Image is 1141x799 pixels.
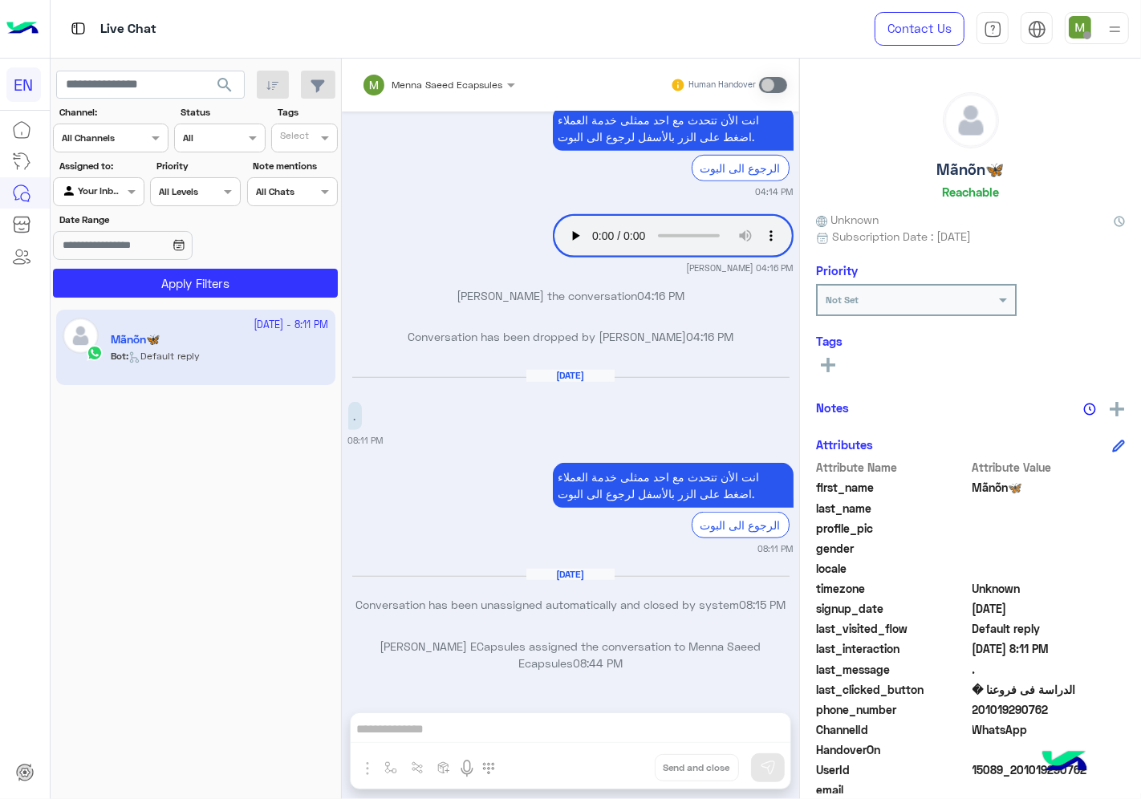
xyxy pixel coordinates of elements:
[972,781,1126,798] span: null
[100,18,156,40] p: Live Chat
[816,263,858,278] h6: Priority
[348,328,794,345] p: Conversation has been dropped by [PERSON_NAME]
[816,761,969,778] span: UserId
[348,638,794,672] p: [PERSON_NAME] ECapsules assigned the conversation to Menna Saeed Ecapsules
[59,213,239,227] label: Date Range
[59,159,142,173] label: Assigned to:
[348,287,794,304] p: [PERSON_NAME] the conversation
[348,434,384,447] small: 08:11 PM
[816,520,969,537] span: profile_pic
[278,128,309,147] div: Select
[875,12,964,46] a: Contact Us
[688,79,756,91] small: Human Handover
[1083,403,1096,416] img: notes
[977,12,1009,46] a: tab
[6,12,39,46] img: Logo
[215,75,234,95] span: search
[59,105,167,120] label: Channel:
[832,228,971,245] span: Subscription Date : [DATE]
[942,185,999,199] h6: Reachable
[972,560,1126,577] span: null
[816,500,969,517] span: last_name
[53,269,338,298] button: Apply Filters
[972,721,1126,738] span: 2
[758,542,794,555] small: 08:11 PM
[816,721,969,738] span: ChannelId
[972,701,1126,718] span: 201019290762
[972,479,1126,496] span: Mãnõn🦋
[816,580,969,597] span: timezone
[972,681,1126,698] span: الدراسة فى فروعنا �
[348,402,362,430] p: 19/8/2025, 8:11 PM
[972,640,1126,657] span: 2025-08-19T17:11:56.734Z
[972,620,1126,637] span: Default reply
[937,160,1005,179] h5: Mãnõn🦋
[253,159,335,173] label: Note mentions
[972,741,1126,758] span: null
[6,67,41,102] div: EN
[972,661,1126,678] span: .
[972,580,1126,597] span: Unknown
[972,761,1126,778] span: 15089_201019290762
[687,262,794,274] small: [PERSON_NAME] 04:16 PM
[816,437,873,452] h6: Attributes
[816,701,969,718] span: phone_number
[739,598,786,611] span: 08:15 PM
[1037,735,1093,791] img: hulul-logo.png
[816,781,969,798] span: email
[156,159,239,173] label: Priority
[816,620,969,637] span: last_visited_flow
[686,330,733,343] span: 04:16 PM
[816,400,849,415] h6: Notes
[573,656,623,670] span: 08:44 PM
[816,334,1125,348] h6: Tags
[816,640,969,657] span: last_interaction
[181,105,263,120] label: Status
[526,370,615,381] h6: [DATE]
[816,741,969,758] span: HandoverOn
[1028,20,1046,39] img: tab
[205,71,245,105] button: search
[816,560,969,577] span: locale
[972,459,1126,476] span: Attribute Value
[1069,16,1091,39] img: userImage
[972,600,1126,617] span: 2024-02-04T14:43:22.424Z
[655,754,739,781] button: Send and close
[1110,402,1124,416] img: add
[816,211,879,228] span: Unknown
[972,540,1126,557] span: null
[984,20,1002,39] img: tab
[1105,19,1125,39] img: profile
[692,155,790,181] div: الرجوع الى البوت
[816,681,969,698] span: last_clicked_button
[826,294,859,306] b: Not Set
[348,596,794,613] p: Conversation has been unassigned automatically and closed by system
[692,512,790,538] div: الرجوع الى البوت
[816,479,969,496] span: first_name
[553,463,794,508] p: 19/8/2025, 8:11 PM
[392,79,503,91] span: Menna Saeed Ecapsules
[816,459,969,476] span: Attribute Name
[816,600,969,617] span: signup_date
[526,569,615,580] h6: [DATE]
[944,93,998,148] img: defaultAdmin.png
[553,214,794,258] audio: Your browser does not support the audio tag.
[816,540,969,557] span: gender
[553,106,794,151] p: 9/12/2024, 4:14 PM
[68,18,88,39] img: tab
[278,105,336,120] label: Tags
[756,185,794,198] small: 04:14 PM
[637,289,684,302] span: 04:16 PM
[816,661,969,678] span: last_message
